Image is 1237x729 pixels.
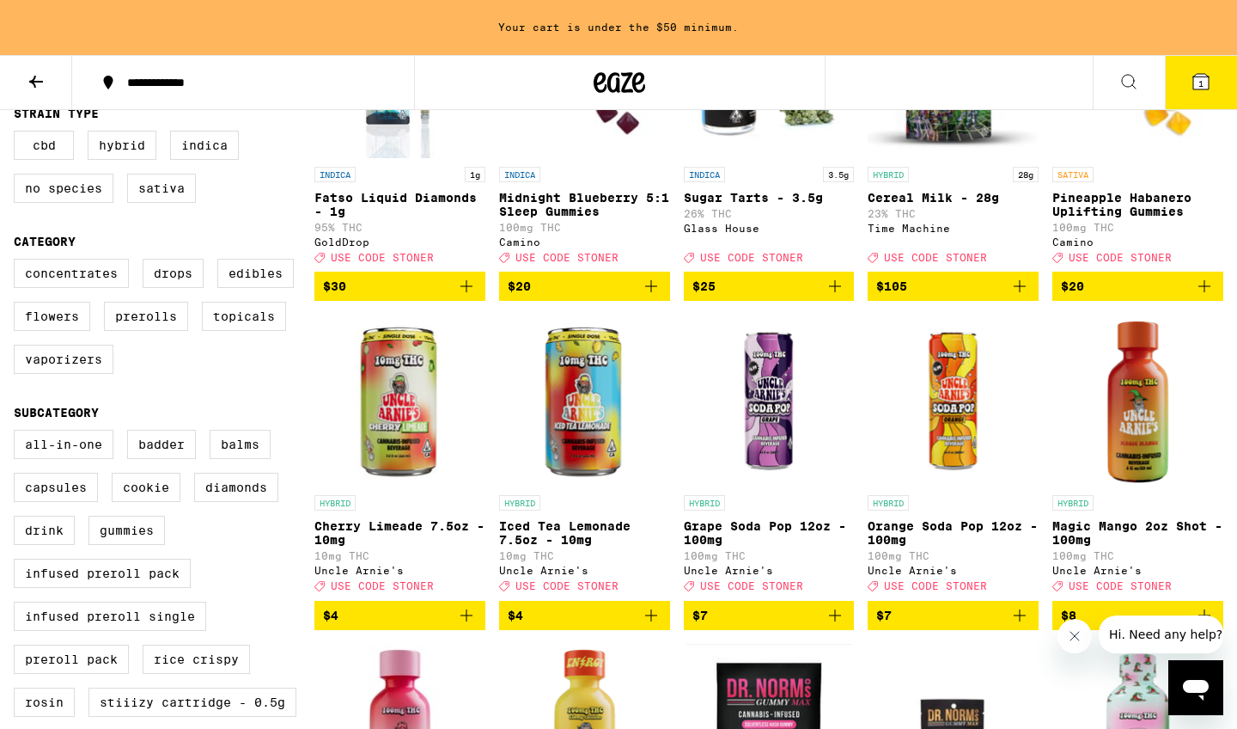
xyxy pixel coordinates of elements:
[14,602,206,631] label: Infused Preroll Single
[700,252,803,263] span: USE CODE STONER
[684,601,855,630] button: Add to bag
[331,252,434,263] span: USE CODE STONER
[499,222,670,233] p: 100mg THC
[1052,272,1223,301] button: Add to bag
[876,279,907,293] span: $105
[202,302,286,331] label: Topicals
[868,601,1039,630] button: Add to bag
[143,259,204,288] label: Drops
[1052,315,1223,487] img: Uncle Arnie's - Magic Mango 2oz Shot - 100mg
[1069,581,1172,592] span: USE CODE STONER
[14,430,113,459] label: All-In-One
[868,519,1039,547] p: Orange Soda Pop 12oz - 100mg
[314,272,485,301] button: Add to bag
[508,279,531,293] span: $20
[684,565,855,576] div: Uncle Arnie's
[499,167,540,182] p: INDICA
[684,550,855,561] p: 100mg THC
[499,315,670,600] a: Open page for Iced Tea Lemonade 7.5oz - 10mg from Uncle Arnie's
[314,236,485,248] div: GoldDrop
[1165,56,1237,109] button: 1
[684,519,855,547] p: Grape Soda Pop 12oz - 100mg
[14,131,74,160] label: CBD
[684,167,725,182] p: INDICA
[170,131,239,160] label: Indica
[88,131,156,160] label: Hybrid
[515,252,618,263] span: USE CODE STONER
[194,473,278,502] label: Diamonds
[684,223,855,234] div: Glass House
[868,565,1039,576] div: Uncle Arnie's
[314,565,485,576] div: Uncle Arnie's
[14,559,191,588] label: Infused Preroll Pack
[868,315,1039,600] a: Open page for Orange Soda Pop 12oz - 100mg from Uncle Arnie's
[868,167,909,182] p: HYBRID
[499,236,670,248] div: Camino
[1057,619,1092,653] iframe: Close message
[1052,191,1223,218] p: Pineapple Habanero Uplifting Gummies
[1052,222,1223,233] p: 100mg THC
[14,107,99,120] legend: Strain Type
[314,222,485,233] p: 95% THC
[823,167,854,182] p: 3.5g
[1013,167,1039,182] p: 28g
[14,473,98,502] label: Capsules
[314,315,485,600] a: Open page for Cherry Limeade 7.5oz - 10mg from Uncle Arnie's
[684,191,855,205] p: Sugar Tarts - 3.5g
[876,609,892,622] span: $7
[1052,315,1223,600] a: Open page for Magic Mango 2oz Shot - 100mg from Uncle Arnie's
[1052,601,1223,630] button: Add to bag
[143,645,250,674] label: Rice Crispy
[499,550,670,561] p: 10mg THC
[14,235,76,248] legend: Category
[1052,167,1094,182] p: SATIVA
[127,174,196,203] label: Sativa
[14,259,129,288] label: Concentrates
[1052,236,1223,248] div: Camino
[14,406,99,420] legend: Subcategory
[868,191,1039,205] p: Cereal Milk - 28g
[868,495,909,511] p: HYBRID
[508,609,523,622] span: $4
[1069,252,1172,263] span: USE CODE STONER
[1061,279,1084,293] span: $20
[499,191,670,218] p: Midnight Blueberry 5:1 Sleep Gummies
[684,272,855,301] button: Add to bag
[884,252,987,263] span: USE CODE STONER
[499,565,670,576] div: Uncle Arnie's
[499,272,670,301] button: Add to bag
[314,519,485,547] p: Cherry Limeade 7.5oz - 10mg
[884,581,987,592] span: USE CODE STONER
[692,279,716,293] span: $25
[1052,550,1223,561] p: 100mg THC
[331,581,434,592] span: USE CODE STONER
[314,601,485,630] button: Add to bag
[1198,78,1203,89] span: 1
[868,223,1039,234] div: Time Machine
[692,609,708,622] span: $7
[14,302,90,331] label: Flowers
[14,345,113,374] label: Vaporizers
[210,430,271,459] label: Balms
[14,174,113,203] label: No Species
[515,581,618,592] span: USE CODE STONER
[1168,660,1223,715] iframe: Button to launch messaging window
[499,519,670,547] p: Iced Tea Lemonade 7.5oz - 10mg
[1052,565,1223,576] div: Uncle Arnie's
[684,315,855,487] img: Uncle Arnie's - Grape Soda Pop 12oz - 100mg
[88,516,165,545] label: Gummies
[1052,495,1094,511] p: HYBRID
[314,167,356,182] p: INDICA
[868,272,1039,301] button: Add to bag
[14,645,129,674] label: Preroll Pack
[465,167,485,182] p: 1g
[14,688,75,717] label: Rosin
[684,495,725,511] p: HYBRID
[112,473,180,502] label: Cookie
[700,581,803,592] span: USE CODE STONER
[323,609,338,622] span: $4
[1061,609,1076,622] span: $8
[314,550,485,561] p: 10mg THC
[684,208,855,219] p: 26% THC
